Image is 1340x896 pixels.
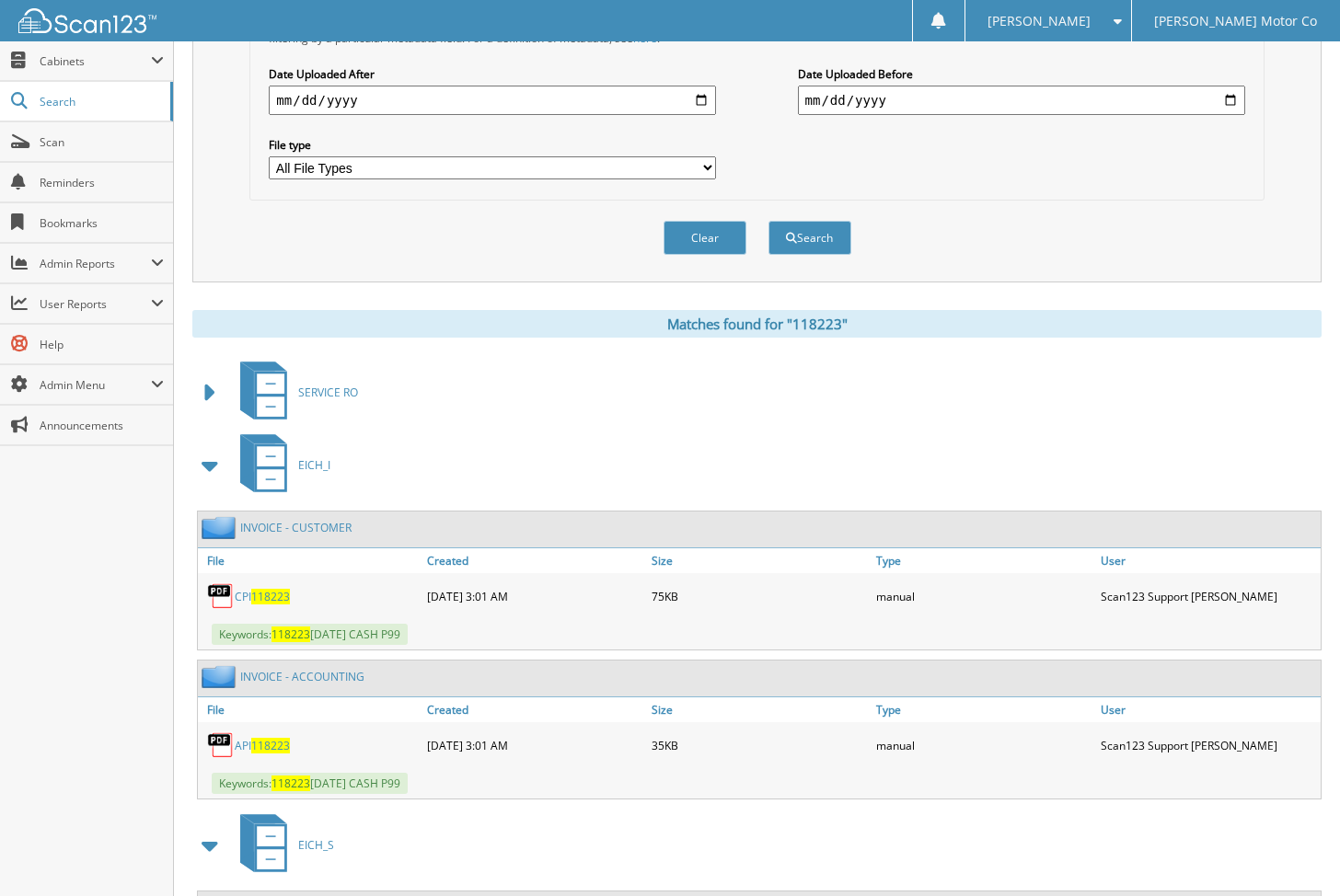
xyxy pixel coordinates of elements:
img: folder2.png [202,665,240,688]
label: Date Uploaded Before [798,66,1245,82]
a: CPI118223 [235,589,290,604]
div: Scan123 Support [PERSON_NAME] [1096,578,1321,615]
a: Type [872,548,1096,573]
a: File [198,697,422,722]
img: folder2.png [202,516,240,539]
a: INVOICE - CUSTOMER [240,520,352,535]
span: Keywords: [DATE] CASH P99 [212,624,408,645]
span: [PERSON_NAME] [988,16,1091,27]
div: [DATE] 3:01 AM [422,578,647,615]
a: EICH_S [229,809,334,881]
span: EICH_I [298,457,330,473]
a: User [1096,548,1321,573]
img: scan123-logo-white.svg [18,8,156,33]
span: SERVICE RO [298,385,358,400]
img: PDF.png [207,731,235,759]
a: User [1096,697,1321,722]
span: Cabinets [40,53,151,69]
a: Created [422,697,647,722]
div: manual [872,578,1096,615]
span: Announcements [40,418,164,433]
button: Search [768,221,851,255]
span: Admin Menu [40,377,151,393]
span: Help [40,337,164,352]
span: Search [40,94,161,109]
div: 75KB [647,578,872,615]
a: Size [647,697,872,722]
span: User Reports [40,296,151,312]
div: Scan123 Support [PERSON_NAME] [1096,727,1321,764]
a: File [198,548,422,573]
span: Reminders [40,175,164,190]
label: Date Uploaded After [269,66,716,82]
div: Matches found for "118223" [192,310,1322,338]
span: Keywords: [DATE] CASH P99 [212,773,408,794]
button: Clear [664,221,746,255]
span: 118223 [271,775,310,791]
input: end [798,86,1245,115]
label: File type [269,137,716,153]
span: [PERSON_NAME] Motor Co [1154,16,1317,27]
a: EICH_I [229,429,330,501]
a: SERVICE RO [229,356,358,429]
a: API118223 [235,738,290,753]
span: 118223 [251,738,290,753]
span: 118223 [271,626,310,642]
span: Scan [40,134,164,150]
span: Bookmarks [40,215,164,231]
input: start [269,86,716,115]
a: Type [872,697,1096,722]
span: EICH_S [298,837,334,853]
div: [DATE] 3:01 AM [422,727,647,764]
img: PDF.png [207,582,235,610]
div: manual [872,727,1096,764]
span: Admin Reports [40,256,151,271]
a: INVOICE - ACCOUNTING [240,669,364,684]
span: 118223 [251,589,290,604]
a: Size [647,548,872,573]
div: 35KB [647,727,872,764]
a: Created [422,548,647,573]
